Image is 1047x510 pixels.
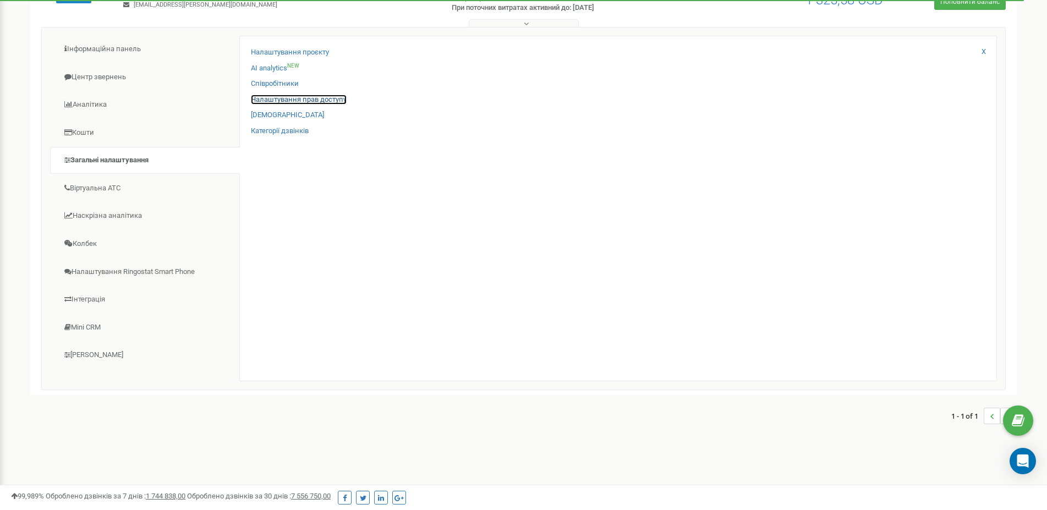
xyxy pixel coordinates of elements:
[50,119,240,146] a: Кошти
[187,492,331,500] span: Оброблено дзвінків за 30 днів :
[251,126,309,136] a: Категорії дзвінків
[1010,448,1036,474] div: Open Intercom Messenger
[50,259,240,286] a: Налаштування Ringostat Smart Phone
[291,492,331,500] u: 7 556 750,00
[46,492,185,500] span: Оброблено дзвінків за 7 днів :
[134,1,277,8] span: [EMAIL_ADDRESS][PERSON_NAME][DOMAIN_NAME]
[951,397,1017,435] nav: ...
[251,63,299,74] a: AI analyticsNEW
[251,110,324,120] a: [DEMOGRAPHIC_DATA]
[50,64,240,91] a: Центр звернень
[50,36,240,63] a: Інформаційна панель
[11,492,44,500] span: 99,989%
[251,79,299,89] a: Співробітники
[50,175,240,202] a: Віртуальна АТС
[251,47,329,58] a: Налаштування проєкту
[50,231,240,257] a: Колбек
[50,286,240,313] a: Інтеграція
[452,3,681,13] p: При поточних витратах активний до: [DATE]
[50,147,240,174] a: Загальні налаштування
[982,47,986,57] a: X
[951,408,984,424] span: 1 - 1 of 1
[287,63,299,69] sup: NEW
[50,202,240,229] a: Наскрізна аналітика
[50,91,240,118] a: Аналiтика
[50,342,240,369] a: [PERSON_NAME]
[251,95,347,105] a: Налаштування прав доступу
[50,314,240,341] a: Mini CRM
[146,492,185,500] u: 1 744 838,00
